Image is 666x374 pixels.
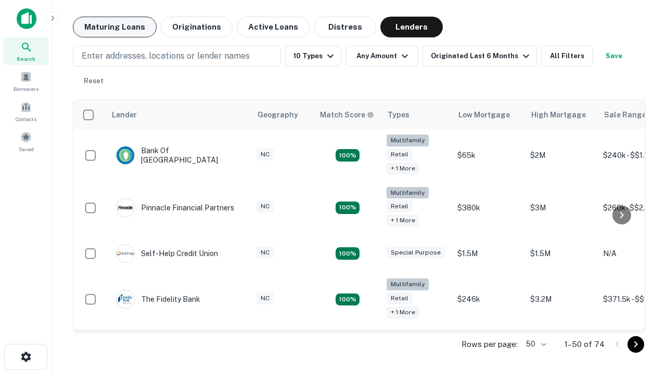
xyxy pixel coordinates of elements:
[3,37,49,65] a: Search
[387,135,429,146] div: Multifamily
[106,100,251,129] th: Lender
[525,273,598,326] td: $3.2M
[17,55,35,63] span: Search
[336,247,360,260] div: Matching Properties: 11, hasApolloMatch: undefined
[458,109,510,121] div: Low Mortgage
[257,201,274,212] div: NC
[161,17,233,37] button: Originations
[117,199,134,217] img: picture
[257,292,274,304] div: NC
[73,46,281,66] button: Enter addresses, locations or lender names
[627,336,644,353] button: Go to next page
[604,109,646,121] div: Sale Range
[597,46,631,66] button: Save your search to get updates of matches that match your search criteria.
[388,109,409,121] div: Types
[16,115,36,123] span: Contacts
[3,127,49,155] a: Saved
[387,215,419,226] div: + 1 more
[387,278,429,290] div: Multifamily
[314,17,376,37] button: Distress
[541,46,593,66] button: All Filters
[19,145,34,153] span: Saved
[531,109,586,121] div: High Mortgage
[387,292,413,304] div: Retail
[320,109,374,121] div: Capitalize uses an advanced AI algorithm to match your search with the best lender. The match sco...
[237,17,310,37] button: Active Loans
[116,146,241,165] div: Bank Of [GEOGRAPHIC_DATA]
[73,17,157,37] button: Maturing Loans
[117,146,134,164] img: picture
[3,67,49,95] a: Borrowers
[614,258,666,308] iframe: Chat Widget
[387,163,419,175] div: + 1 more
[452,100,525,129] th: Low Mortgage
[112,109,137,121] div: Lender
[452,129,525,182] td: $65k
[117,290,134,308] img: picture
[462,338,518,351] p: Rows per page:
[14,85,39,93] span: Borrowers
[387,247,445,259] div: Special Purpose
[251,100,314,129] th: Geography
[452,234,525,273] td: $1.5M
[17,8,36,29] img: capitalize-icon.png
[525,100,598,129] th: High Mortgage
[117,245,134,262] img: picture
[77,71,110,91] button: Reset
[422,46,537,66] button: Originated Last 6 Months
[285,46,341,66] button: 10 Types
[336,202,360,214] div: Matching Properties: 17, hasApolloMatch: undefined
[387,149,413,161] div: Retail
[345,46,418,66] button: Any Amount
[525,129,598,182] td: $2M
[116,198,234,217] div: Pinnacle Financial Partners
[387,201,413,212] div: Retail
[336,293,360,306] div: Matching Properties: 10, hasApolloMatch: undefined
[452,182,525,234] td: $380k
[116,290,200,309] div: The Fidelity Bank
[116,244,218,263] div: Self-help Credit Union
[3,97,49,125] a: Contacts
[387,187,429,199] div: Multifamily
[380,17,443,37] button: Lenders
[257,247,274,259] div: NC
[82,50,250,62] p: Enter addresses, locations or lender names
[525,182,598,234] td: $3M
[431,50,532,62] div: Originated Last 6 Months
[314,100,381,129] th: Capitalize uses an advanced AI algorithm to match your search with the best lender. The match sco...
[565,338,605,351] p: 1–50 of 74
[387,306,419,318] div: + 1 more
[522,337,548,352] div: 50
[452,273,525,326] td: $246k
[258,109,298,121] div: Geography
[525,234,598,273] td: $1.5M
[320,109,372,121] h6: Match Score
[336,149,360,162] div: Matching Properties: 17, hasApolloMatch: undefined
[381,100,452,129] th: Types
[257,149,274,161] div: NC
